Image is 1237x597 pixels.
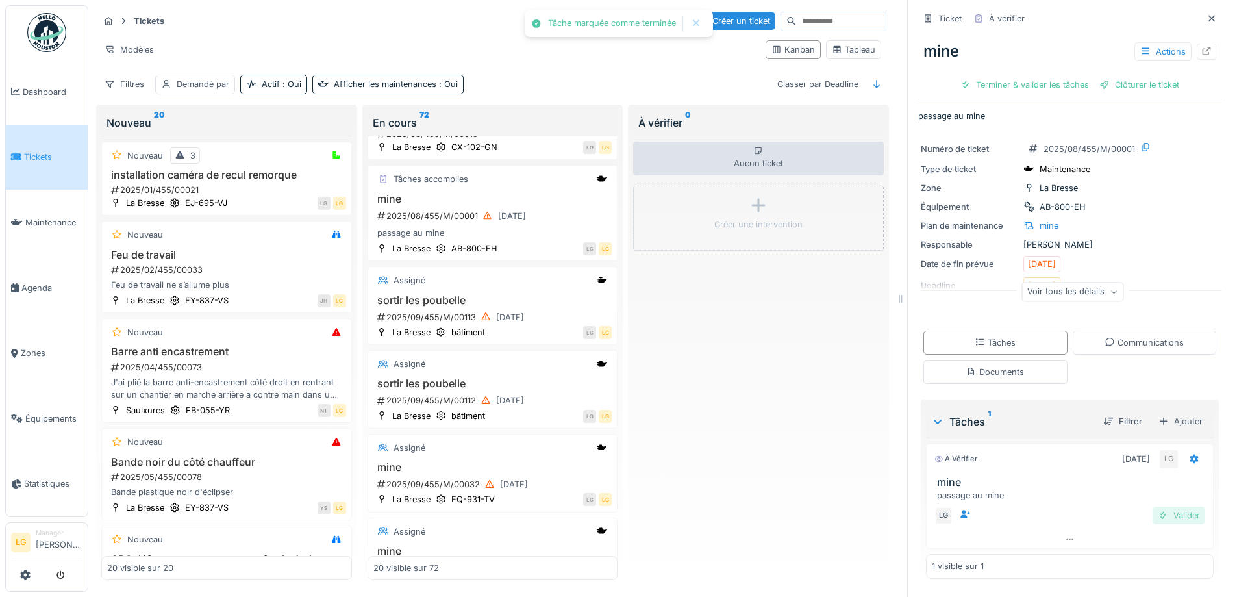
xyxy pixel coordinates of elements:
[583,141,596,154] div: LG
[419,115,429,131] sup: 72
[373,193,612,205] h3: mine
[921,238,1219,251] div: [PERSON_NAME]
[107,456,346,468] h3: Bande noir du côté chauffeur
[99,40,160,59] div: Modèles
[1098,413,1147,430] div: Filtrer
[127,326,163,338] div: Nouveau
[11,528,82,559] a: LG Manager[PERSON_NAME]
[110,361,346,374] div: 2025/04/455/00073
[1153,507,1205,524] div: Valider
[21,282,82,294] span: Agenda
[1105,337,1184,349] div: Communications
[771,75,864,94] div: Classer par Deadline
[1028,258,1056,270] div: [DATE]
[1040,163,1090,175] div: Maintenance
[599,493,612,506] div: LG
[436,79,458,89] span: : Oui
[975,337,1016,349] div: Tâches
[177,78,229,90] div: Demandé par
[373,227,612,239] div: passage au mine
[23,86,82,98] span: Dashboard
[107,169,346,181] h3: installation caméra de recul remorque
[771,44,815,56] div: Kanban
[107,553,346,578] h3: ABS défectueux et manque un feu latéral orange
[126,502,164,514] div: La Bresse
[154,115,165,131] sup: 20
[107,279,346,291] div: Feu de travail ne s’allume plus
[988,414,991,429] sup: 1
[373,461,612,474] h3: mine
[937,489,1208,502] div: passage au mine
[126,404,165,416] div: Saulxures
[185,197,227,209] div: EJ-695-VJ
[394,173,468,185] div: Tâches accomplies
[921,238,1018,251] div: Responsable
[451,141,497,153] div: CX-102-GN
[918,110,1221,122] p: passage au mine
[127,533,163,546] div: Nouveau
[24,477,82,490] span: Statistiques
[110,471,346,483] div: 2025/05/455/00078
[6,190,88,255] a: Maintenance
[1122,453,1150,465] div: [DATE]
[599,242,612,255] div: LG
[36,528,82,538] div: Manager
[599,410,612,423] div: LG
[25,413,82,425] span: Équipements
[989,12,1025,25] div: À vérifier
[25,216,82,229] span: Maintenance
[373,377,612,390] h3: sortir les poubelle
[127,229,163,241] div: Nouveau
[107,376,346,401] div: J'ai plié la barre anti-encastrement côté droit en rentrant sur un chantier en marche arrière a c...
[1043,143,1135,155] div: 2025/08/455/M/00001
[451,493,495,505] div: EQ-931-TV
[127,436,163,448] div: Nouveau
[373,545,612,557] h3: mine
[392,242,431,255] div: La Bresse
[583,326,596,339] div: LG
[392,141,431,153] div: La Bresse
[921,220,1018,232] div: Plan de maintenance
[392,326,431,338] div: La Bresse
[280,79,301,89] span: : Oui
[107,486,346,498] div: Bande plastique noir d'éclipser
[1153,412,1208,431] div: Ajouter
[599,141,612,154] div: LG
[394,358,425,370] div: Assigné
[99,75,150,94] div: Filtres
[373,115,613,131] div: En cours
[334,78,458,90] div: Afficher les maintenances
[921,182,1018,194] div: Zone
[932,560,984,572] div: 1 visible sur 1
[376,208,612,224] div: 2025/08/455/M/00001
[1040,182,1078,194] div: La Bresse
[318,502,331,514] div: YS
[376,476,612,492] div: 2025/09/455/M/00032
[190,149,195,162] div: 3
[921,258,1018,270] div: Date de fin prévue
[6,320,88,386] a: Zones
[937,476,1208,489] h3: mine
[955,76,1094,94] div: Terminer & valider les tâches
[496,311,524,324] div: [DATE]
[333,502,346,514] div: LG
[6,59,88,125] a: Dashboard
[27,13,66,52] img: Badge_color-CXgf-gQk.svg
[714,218,803,231] div: Créer une intervention
[921,163,1018,175] div: Type de ticket
[107,561,173,574] div: 20 visible sur 20
[106,115,347,131] div: Nouveau
[127,149,163,162] div: Nouveau
[129,15,169,27] strong: Tickets
[373,294,612,307] h3: sortir les poubelle
[1160,450,1178,468] div: LG
[185,294,229,307] div: EY-837-VS
[110,184,346,196] div: 2025/01/455/00021
[6,451,88,517] a: Statistiques
[333,404,346,417] div: LG
[921,201,1018,213] div: Équipement
[333,197,346,210] div: LG
[107,346,346,358] h3: Barre anti encastrement
[548,18,676,29] div: Tâche marquée comme terminée
[498,210,526,222] div: [DATE]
